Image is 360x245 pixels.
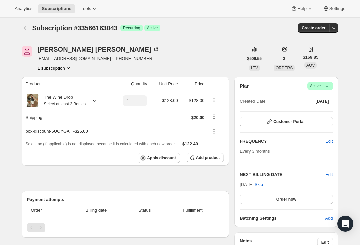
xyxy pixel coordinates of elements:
span: AOV [306,63,315,68]
button: Settings [319,4,349,13]
span: | [322,83,323,89]
span: Active [310,83,330,89]
button: Tools [77,4,102,13]
span: Sales tax (if applicable) is not displayed because it is calculated with each new order. [26,142,176,146]
button: $509.55 [243,54,266,63]
button: Subscriptions [22,23,31,33]
span: Tonja Hancock [22,46,32,57]
div: box-discount-6UOYGA [26,128,205,135]
span: Help [297,6,306,11]
span: Billing date [69,207,124,214]
button: Customer Portal [240,117,333,126]
button: Shipping actions [209,113,219,120]
span: Every 3 months [240,149,270,154]
button: Product actions [209,96,219,104]
span: [DATE] [316,99,329,104]
span: 3 [283,56,285,61]
button: Help [287,4,317,13]
span: Add product [196,155,220,160]
span: Subscription #33566163043 [32,24,118,32]
span: Apply discount [147,155,176,161]
th: Price [180,77,207,91]
button: Order now [240,195,333,204]
h6: Batching Settings [240,215,325,222]
span: $128.00 [189,98,205,103]
button: Product actions [38,65,72,71]
span: Active [147,25,158,31]
th: Shipping [22,110,111,125]
div: [PERSON_NAME] [PERSON_NAME] [38,46,159,53]
span: $20.00 [191,115,205,120]
th: Product [22,77,111,91]
nav: Pagination [27,223,224,232]
span: $128.00 [162,98,178,103]
h2: Payment attempts [27,196,224,203]
span: Edit [325,138,333,145]
span: Add [325,215,333,222]
div: Open Intercom Messenger [337,216,353,232]
th: Quantity [111,77,149,91]
span: Create order [302,25,325,31]
span: ORDERS [276,66,293,70]
button: Skip [251,179,267,190]
h2: Plan [240,83,250,89]
th: Order [27,203,67,218]
span: Order now [276,197,296,202]
div: The Wine Drop [39,94,86,107]
span: Edit [321,240,329,245]
span: Created Date [240,98,265,105]
h2: NEXT BILLING DATE [240,171,325,178]
span: [DATE] · [240,182,263,187]
span: Settings [329,6,345,11]
button: Apply discount [138,153,180,163]
button: 3 [279,54,289,63]
button: [DATE] [312,97,333,106]
button: Create order [298,23,329,33]
span: Customer Portal [273,119,304,124]
span: Status [128,207,162,214]
small: Select at least 3 Bottles [44,102,86,106]
button: Analytics [11,4,36,13]
span: [EMAIL_ADDRESS][DOMAIN_NAME] · [PHONE_NUMBER] [38,55,159,62]
span: Tools [81,6,91,11]
button: Edit [321,136,337,147]
button: Edit [325,171,333,178]
span: $169.85 [303,54,318,61]
span: LTV [251,66,258,70]
span: Analytics [15,6,32,11]
h2: FREQUENCY [240,138,325,145]
span: Fulfillment [166,207,220,214]
button: Subscriptions [38,4,75,13]
th: Unit Price [149,77,180,91]
span: Recurring [123,25,140,31]
button: Add product [187,153,224,162]
span: Skip [255,181,263,188]
span: $509.55 [247,56,262,61]
span: - $25.60 [73,128,88,135]
span: $122.40 [182,141,198,146]
span: Subscriptions [42,6,71,11]
button: Add [321,213,337,224]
